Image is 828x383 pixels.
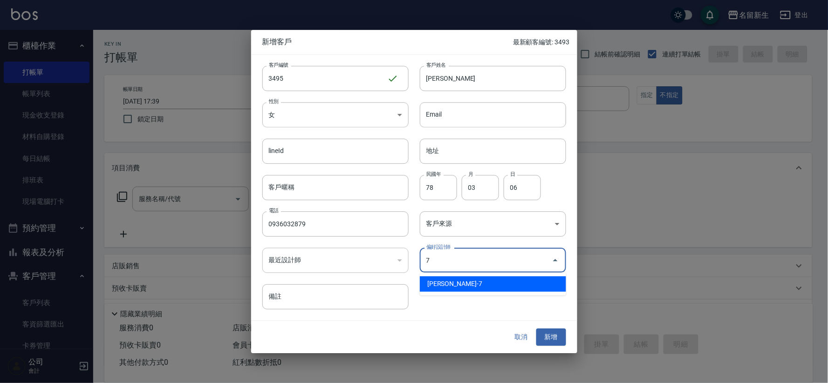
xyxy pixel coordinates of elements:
span: 新增客戶 [262,37,513,47]
label: 客戶編號 [269,62,288,69]
li: [PERSON_NAME]-7 [420,276,566,292]
label: 客戶姓名 [426,62,446,69]
button: 取消 [506,329,536,346]
button: 新增 [536,329,566,346]
label: 民國年 [426,171,441,178]
div: 女 [262,102,409,127]
label: 性別 [269,98,279,105]
label: 月 [468,171,473,178]
label: 偏好設計師 [426,244,451,251]
p: 最新顧客編號: 3493 [513,37,569,47]
button: Close [548,253,563,268]
label: 電話 [269,207,279,214]
label: 日 [510,171,515,178]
